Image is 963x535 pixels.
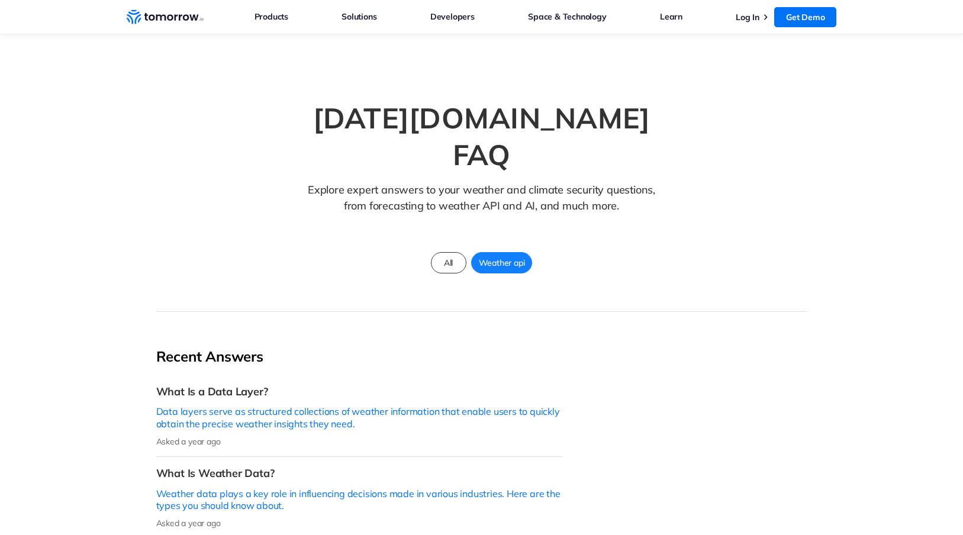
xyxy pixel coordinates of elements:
[472,255,532,270] span: Weather api
[156,518,562,528] p: Asked a year ago
[156,488,562,513] p: Weather data plays a key role in influencing decisions made in various industries. Here are the t...
[437,255,460,270] span: All
[156,466,562,480] h3: What Is Weather Data?
[156,436,562,447] p: Asked a year ago
[660,9,682,24] a: Learn
[774,7,836,27] a: Get Demo
[281,99,683,173] h1: [DATE][DOMAIN_NAME] FAQ
[302,182,661,232] p: Explore expert answers to your weather and climate security questions, from forecasting to weathe...
[255,9,288,24] a: Products
[736,12,759,22] a: Log In
[156,385,562,398] h3: What Is a Data Layer?
[431,252,466,273] a: All
[156,405,562,430] p: Data layers serve as structured collections of weather information that enable users to quickly o...
[156,375,562,457] a: What Is a Data Layer?Data layers serve as structured collections of weather information that enab...
[528,9,606,24] a: Space & Technology
[342,9,376,24] a: Solutions
[156,347,562,366] h2: Recent Answers
[430,9,475,24] a: Developers
[471,252,533,273] a: Weather api
[127,8,204,26] a: Home link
